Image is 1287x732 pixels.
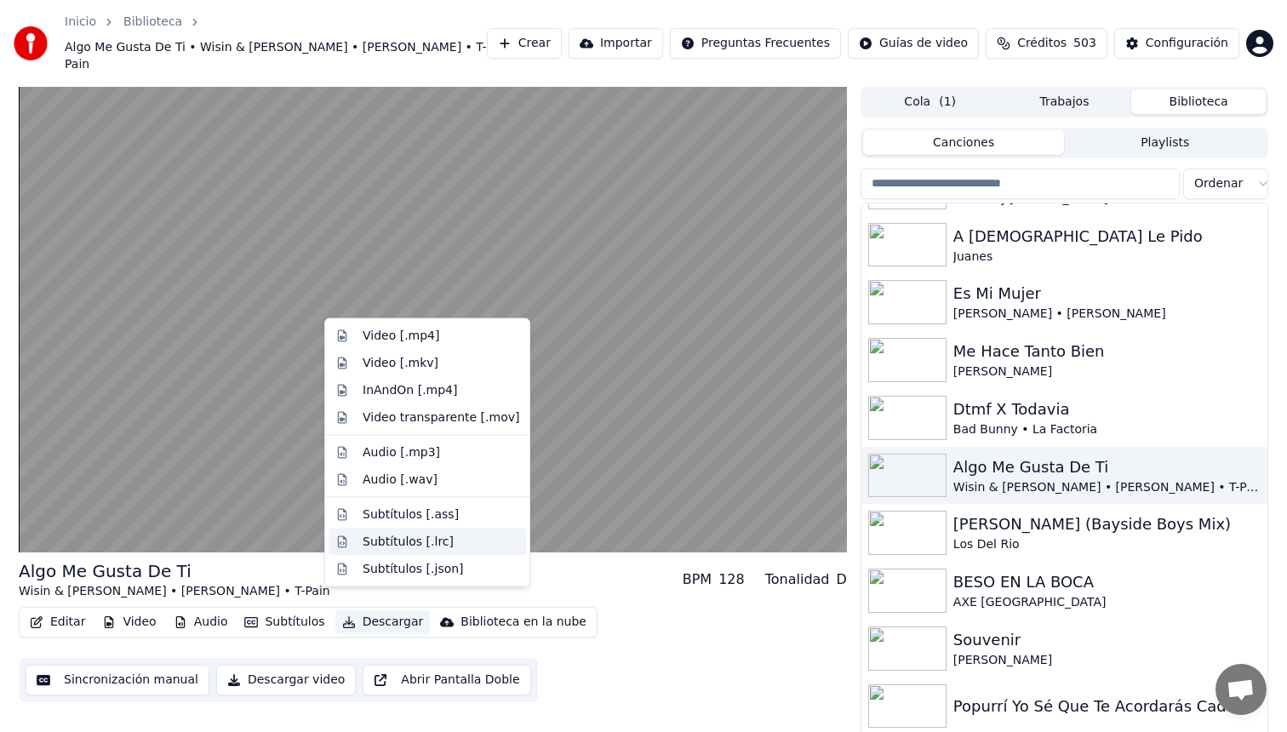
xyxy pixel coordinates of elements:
button: Créditos503 [986,28,1107,59]
div: Me Hace Tanto Bien [953,340,1261,363]
div: 128 [718,569,745,590]
button: Playlists [1064,130,1266,155]
div: Chat abierto [1215,664,1267,715]
div: A [DEMOGRAPHIC_DATA] Le Pido [953,225,1261,249]
span: Algo Me Gusta De Ti • Wisin & [PERSON_NAME] • [PERSON_NAME] • T-Pain [65,39,487,73]
div: [PERSON_NAME] [953,652,1261,669]
button: Biblioteca [1131,89,1266,114]
div: InAndOn [.mp4] [363,381,458,398]
button: Cola [863,89,998,114]
div: Popurrí Yo Sé Que Te Acordarás Cada Vez Te Extraño Más Acá Entre Nos [953,695,1261,718]
div: BPM [683,569,712,590]
button: Editar [23,610,92,634]
div: Los Del Rio [953,536,1261,553]
span: Créditos [1017,35,1067,52]
div: Tonalidad [765,569,830,590]
div: Subtítulos [.lrc] [363,533,454,550]
span: ( 1 ) [939,94,956,111]
div: Biblioteca en la nube [460,614,586,631]
button: Abrir Pantalla Doble [363,665,530,695]
button: Sincronización manual [26,665,209,695]
button: Canciones [863,130,1065,155]
div: Audio [.wav] [363,471,438,488]
button: Audio [167,610,235,634]
button: Subtítulos [237,610,331,634]
div: Wisin & [PERSON_NAME] • [PERSON_NAME] • T-Pain [953,479,1261,496]
div: Wisin & [PERSON_NAME] • [PERSON_NAME] • T-Pain [19,583,330,600]
button: Descargar [335,610,431,634]
button: Importar [569,28,663,59]
div: Video transparente [.mov] [363,409,519,426]
div: Juanes [953,249,1261,266]
button: Crear [487,28,562,59]
div: [PERSON_NAME] (Bayside Boys Mix) [953,512,1261,536]
div: Configuración [1146,35,1228,52]
div: Audio [.mp3] [363,443,440,460]
button: Preguntas Frecuentes [670,28,841,59]
div: Algo Me Gusta De Ti [19,559,330,583]
button: Guías de video [848,28,979,59]
div: AXE [GEOGRAPHIC_DATA] [953,594,1261,611]
div: Subtítulos [.ass] [363,506,459,523]
div: Video [.mp4] [363,328,439,345]
div: [PERSON_NAME] [953,363,1261,380]
div: Souvenir [953,628,1261,652]
div: Video [.mkv] [363,354,438,371]
div: Bad Bunny • La Factoria [953,421,1261,438]
span: Ordenar [1194,175,1243,192]
button: Descargar video [216,665,356,695]
img: youka [14,26,48,60]
button: Trabajos [998,89,1132,114]
nav: breadcrumb [65,14,487,73]
div: Dtmf X Todavia [953,397,1261,421]
span: 503 [1073,35,1096,52]
div: Algo Me Gusta De Ti [953,455,1261,479]
div: BESO EN LA BOCA [953,570,1261,594]
div: D [837,569,847,590]
div: Es Mi Mujer [953,282,1261,306]
button: Configuración [1114,28,1239,59]
a: Biblioteca [123,14,182,31]
a: Inicio [65,14,96,31]
button: Video [95,610,163,634]
div: Subtítulos [.json] [363,560,464,577]
div: [PERSON_NAME] • [PERSON_NAME] [953,306,1261,323]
